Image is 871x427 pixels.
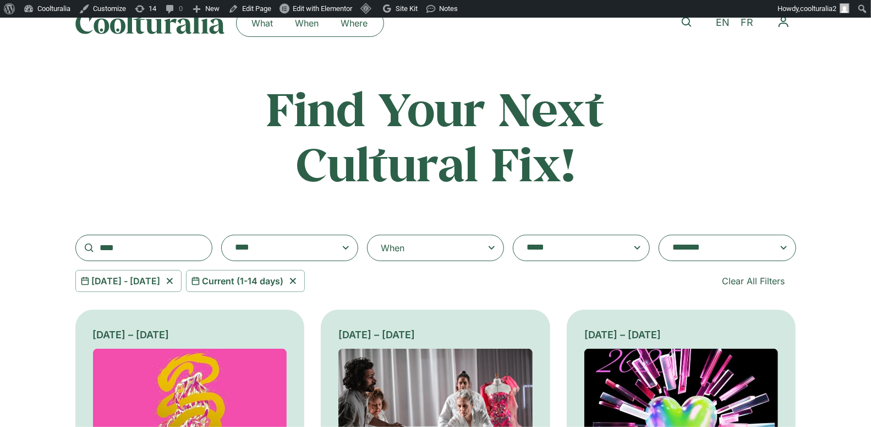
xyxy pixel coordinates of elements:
[800,4,836,13] span: coolturalia2
[381,241,404,255] div: When
[396,4,418,13] span: Site Kit
[235,240,323,256] textarea: Search
[584,327,779,342] div: [DATE] – [DATE]
[711,270,796,292] a: Clear All Filters
[672,240,760,256] textarea: Search
[330,14,379,32] a: Where
[716,17,730,29] span: EN
[220,81,652,191] h2: Find Your Next Cultural Fix!
[771,9,796,35] nav: Menu
[771,9,796,35] button: Menu Toggle
[293,4,352,13] span: Edit with Elementor
[284,14,330,32] a: When
[241,14,379,32] nav: Menu
[338,327,533,342] div: [DATE] – [DATE]
[527,240,615,256] textarea: Search
[710,15,735,31] a: EN
[93,327,287,342] div: [DATE] – [DATE]
[241,14,284,32] a: What
[202,274,284,288] span: Current (1-14 days)
[735,15,759,31] a: FR
[722,274,785,288] span: Clear All Filters
[92,274,161,288] span: [DATE] - [DATE]
[741,17,753,29] span: FR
